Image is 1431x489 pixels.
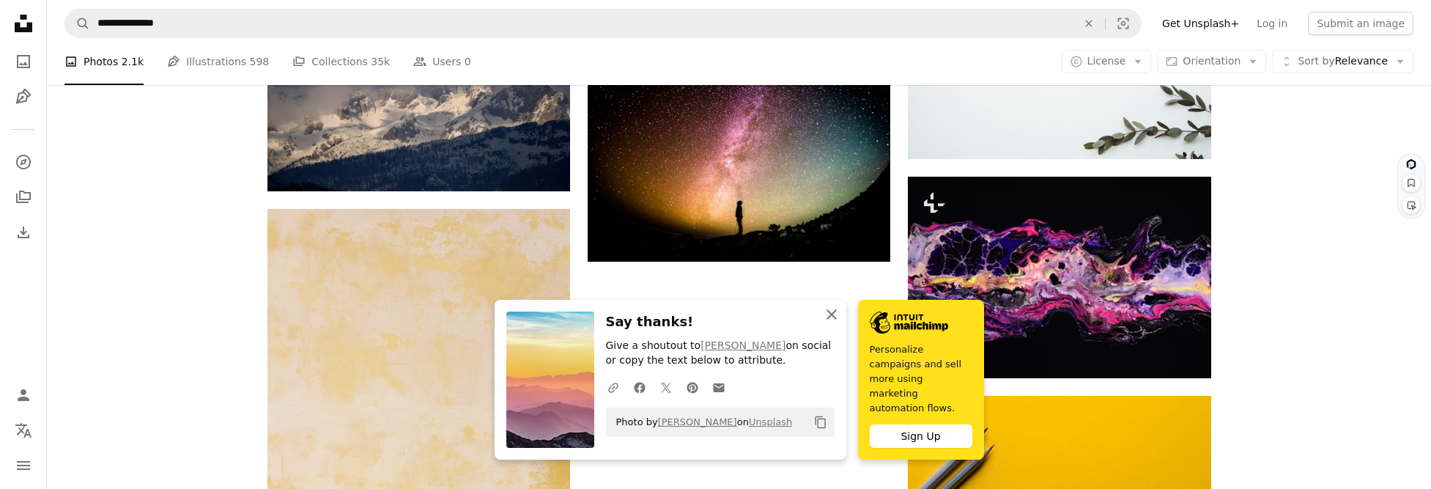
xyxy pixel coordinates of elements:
button: Orientation [1157,50,1266,73]
a: Explore [9,147,38,177]
a: Log in / Sign up [9,380,38,410]
a: [PERSON_NAME] [658,416,737,427]
a: Share on Twitter [653,372,679,402]
a: Share on Pinterest [679,372,706,402]
a: flowers beside yellow wall [267,429,570,442]
img: a black background with a purple and yellow swirl [908,177,1210,378]
a: Share over email [706,372,732,402]
a: Home — Unsplash [9,9,38,41]
a: Unsplash [749,416,792,427]
button: Clear [1073,10,1105,37]
span: Photo by on [609,411,793,434]
a: Log in [1248,12,1296,35]
form: Find visuals sitewide [64,9,1142,38]
button: Language [9,416,38,445]
button: License [1062,50,1152,73]
span: Personalize campaigns and sell more using marketing automation flows. [870,342,972,416]
span: Sort by [1298,55,1334,67]
img: a snowy mountain range [267,18,570,191]
a: Illustrations 598 [167,38,269,85]
span: Orientation [1183,55,1240,67]
a: a snowy mountain range [267,98,570,111]
span: License [1087,55,1126,67]
span: 598 [250,54,270,70]
a: a black background with a purple and yellow swirl [908,271,1210,284]
button: Copy to clipboard [808,410,833,435]
a: Download History [9,218,38,247]
a: Collections 35k [292,38,390,85]
div: Sign Up [870,424,972,448]
img: file-1690386555781-336d1949dad1image [870,312,948,334]
button: Visual search [1106,10,1141,37]
span: 35k [371,54,390,70]
a: Photos [9,47,38,76]
a: Collections [9,183,38,212]
h3: Say thanks! [606,312,835,333]
a: Users 0 [413,38,471,85]
a: silhouette photography of person [588,154,890,167]
span: Relevance [1298,54,1388,69]
img: silhouette photography of person [588,59,890,261]
a: Illustrations [9,82,38,111]
span: 0 [465,54,471,70]
a: Personalize campaigns and sell more using marketing automation flows.Sign Up [858,300,984,460]
button: Search Unsplash [65,10,90,37]
a: [PERSON_NAME] [700,339,785,351]
a: Share on Facebook [626,372,653,402]
p: Give a shoutout to on social or copy the text below to attribute. [606,339,835,368]
button: Sort byRelevance [1272,50,1413,73]
a: Get Unsplash+ [1153,12,1248,35]
button: Submit an image [1308,12,1413,35]
button: Menu [9,451,38,480]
